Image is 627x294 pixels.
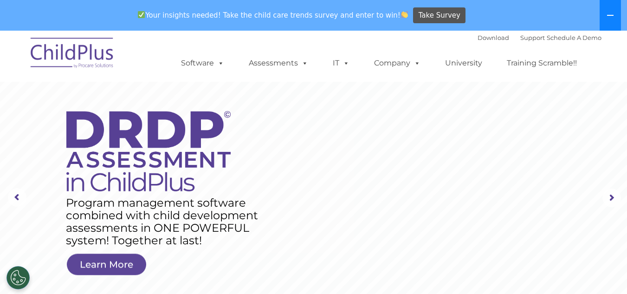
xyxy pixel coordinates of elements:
a: Assessments [239,54,317,72]
button: Cookies Settings [6,266,30,289]
a: Learn More [67,254,146,275]
a: Software [172,54,233,72]
a: IT [323,54,359,72]
rs-layer: Program management software combined with child development assessments in ONE POWERFUL system! T... [66,196,267,247]
a: Support [520,34,545,41]
a: Download [478,34,509,41]
span: Your insights needed! Take the child care trends survey and enter to win! [134,6,412,24]
a: University [436,54,491,72]
a: Schedule A Demo [547,34,601,41]
img: ✅ [138,11,145,18]
a: Company [365,54,430,72]
img: 👏 [401,11,408,18]
font: | [478,34,601,41]
img: ChildPlus by Procare Solutions [26,31,119,78]
a: Training Scramble!! [498,54,586,72]
span: Take Survey [419,7,460,24]
a: Take Survey [413,7,465,24]
img: DRDP Assessment in ChildPlus [66,111,231,191]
